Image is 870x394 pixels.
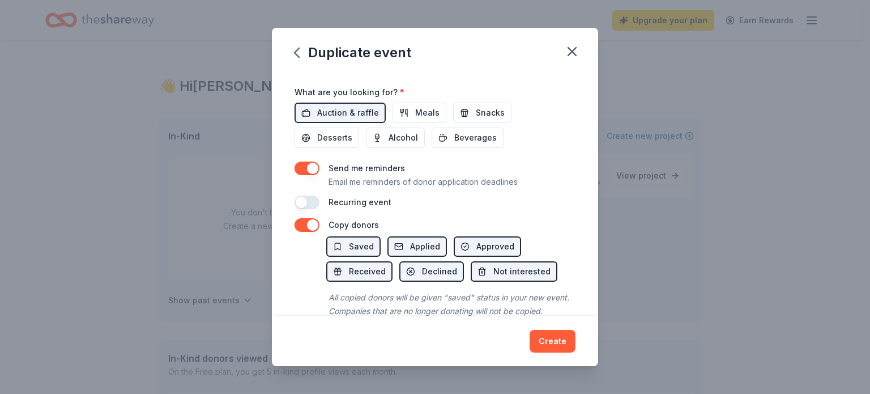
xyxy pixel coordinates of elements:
[295,44,411,62] div: Duplicate event
[295,103,386,123] button: Auction & raffle
[326,289,575,320] div: All copied donors will be given "saved" status in your new event. Companies that are no longer do...
[393,103,446,123] button: Meals
[349,265,386,278] span: Received
[387,236,447,257] button: Applied
[454,236,521,257] button: Approved
[349,240,374,253] span: Saved
[295,87,404,98] label: What are you looking for?
[476,240,514,253] span: Approved
[329,175,518,189] p: Email me reminders of donor application deadlines
[476,106,505,120] span: Snacks
[329,220,379,230] label: Copy donors
[317,131,352,145] span: Desserts
[530,330,575,353] button: Create
[389,131,418,145] span: Alcohol
[399,261,464,282] button: Declined
[410,240,440,253] span: Applied
[422,265,457,278] span: Declined
[432,128,504,148] button: Beverages
[317,106,379,120] span: Auction & raffle
[454,131,497,145] span: Beverages
[471,261,557,282] button: Not interested
[493,265,551,278] span: Not interested
[329,197,391,207] label: Recurring event
[326,261,393,282] button: Received
[366,128,425,148] button: Alcohol
[453,103,511,123] button: Snacks
[326,236,381,257] button: Saved
[329,163,405,173] label: Send me reminders
[295,128,359,148] button: Desserts
[415,106,440,120] span: Meals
